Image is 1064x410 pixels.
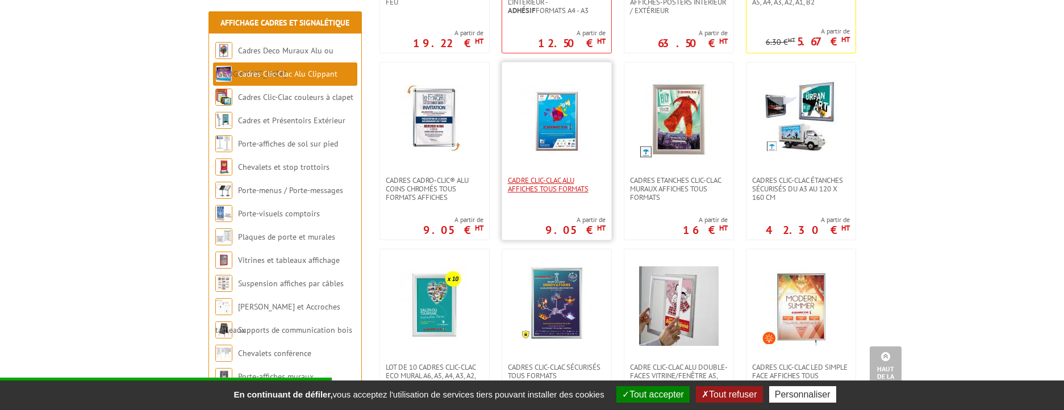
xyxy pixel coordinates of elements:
img: Cadres Cadro-Clic® Alu coins chromés tous formats affiches [395,80,474,159]
span: Lot de 10 cadres Clic-Clac Eco mural A6, A5, A4, A3, A2, B2. [386,363,483,388]
img: Lot de 10 cadres Clic-Clac Eco mural A6, A5, A4, A3, A2, B2. [395,266,474,346]
a: Porte-menus / Porte-messages [238,185,343,195]
span: Cadres Clic-Clac Sécurisés Tous formats [508,363,606,380]
a: Suspension affiches par câbles [238,278,344,288]
button: Tout accepter [616,386,690,403]
sup: HT [719,223,728,233]
img: Porte-affiches muraux [215,368,232,385]
img: Cadre clic-clac alu double-faces Vitrine/fenêtre A5, A4, A3, A2, A1, A0 ou 60x80cm [639,266,719,346]
img: Cadres Clic-Clac LED simple face affiches tous formats [761,266,841,346]
span: A partir de [658,28,728,37]
a: Vitrines et tableaux affichage [238,255,340,265]
img: Cadres Deco Muraux Alu ou Bois [215,42,232,59]
img: Cadres Clic-Clac couleurs à clapet [215,89,232,106]
img: Cadres Clic-Clac Sécurisés Tous formats [520,266,594,340]
p: 9.05 € [545,227,606,233]
a: Cadre Clic-Clac Alu affiches tous formats [502,176,611,193]
strong: Adhésif [508,6,536,15]
p: 12.50 € [538,40,606,47]
span: A partir de [545,215,606,224]
a: Porte-visuels comptoirs [238,208,320,219]
img: Porte-visuels comptoirs [215,205,232,222]
img: Chevalets conférence [215,345,232,362]
p: 5.67 € [797,38,850,45]
a: Cadre clic-clac alu double-faces Vitrine/fenêtre A5, A4, A3, A2, A1, A0 ou 60x80cm [624,363,733,388]
strong: En continuant de défiler, [233,390,332,399]
p: 6.30 € [766,38,795,47]
img: Plaques de porte et murales [215,228,232,245]
span: A partir de [766,27,850,36]
a: Cadres et Présentoirs Extérieur [238,115,345,125]
img: Cadres Etanches Clic-Clac muraux affiches tous formats [639,80,719,159]
img: Cadre Clic-Clac Alu affiches tous formats [517,80,596,159]
a: Porte-affiches muraux [238,371,314,382]
a: Cadres Clic-Clac Sécurisés Tous formats [502,363,611,380]
p: 63.50 € [658,40,728,47]
a: Cadres Clic-Clac LED simple face affiches tous formats [746,363,856,388]
a: Plaques de porte et murales [238,232,335,242]
button: Personnaliser (fenêtre modale) [769,386,836,403]
span: Cadre clic-clac alu double-faces Vitrine/fenêtre A5, A4, A3, A2, A1, A0 ou 60x80cm [630,363,728,388]
img: Porte-affiches de sol sur pied [215,135,232,152]
span: A partir de [683,215,728,224]
a: Cadres Cadro-Clic® Alu coins chromés tous formats affiches [380,176,489,202]
a: Supports de communication bois [238,325,352,335]
img: Vitrines et tableaux affichage [215,252,232,269]
span: A partir de [766,215,850,224]
img: Suspension affiches par câbles [215,275,232,292]
p: 42.30 € [766,227,850,233]
span: Cadres Clic-Clac LED simple face affiches tous formats [752,363,850,388]
span: Cadres Etanches Clic-Clac muraux affiches tous formats [630,176,728,202]
span: A partir de [423,215,483,224]
a: [PERSON_NAME] et Accroches tableaux [215,302,340,335]
a: Cadres Clic-Clac Alu Clippant [238,69,337,79]
p: 16 € [683,227,728,233]
a: Cadres Etanches Clic-Clac muraux affiches tous formats [624,176,733,202]
img: Cadres Clic-Clac Étanches Sécurisés du A3 au 120 x 160 cm [764,80,838,153]
img: Cimaises et Accroches tableaux [215,298,232,315]
img: Cadres et Présentoirs Extérieur [215,112,232,129]
sup: HT [597,36,606,46]
sup: HT [788,36,795,44]
sup: HT [475,36,483,46]
span: Cadre Clic-Clac Alu affiches tous formats [508,176,606,193]
a: Haut de la page [870,346,902,393]
span: Cadres Clic-Clac Étanches Sécurisés du A3 au 120 x 160 cm [752,176,850,202]
span: vous acceptez l'utilisation de services tiers pouvant installer des cookies [228,390,610,399]
a: Cadres Deco Muraux Alu ou [GEOGRAPHIC_DATA] [215,45,333,79]
a: Cadres Clic-Clac couleurs à clapet [238,92,353,102]
a: Porte-affiches de sol sur pied [238,139,338,149]
button: Tout refuser [696,386,762,403]
p: 9.05 € [423,227,483,233]
sup: HT [475,223,483,233]
a: Chevalets et stop trottoirs [238,162,329,172]
a: Affichage Cadres et Signalétique [220,18,349,28]
img: Chevalets et stop trottoirs [215,158,232,175]
span: A partir de [538,28,606,37]
sup: HT [597,223,606,233]
img: Porte-menus / Porte-messages [215,182,232,199]
span: A partir de [413,28,483,37]
a: Lot de 10 cadres Clic-Clac Eco mural A6, A5, A4, A3, A2, B2. [380,363,489,388]
sup: HT [841,35,850,44]
a: Chevalets conférence [238,348,311,358]
a: Cadres Clic-Clac Étanches Sécurisés du A3 au 120 x 160 cm [746,176,856,202]
span: Cadres Cadro-Clic® Alu coins chromés tous formats affiches [386,176,483,202]
p: 19.22 € [413,40,483,47]
sup: HT [841,223,850,233]
sup: HT [719,36,728,46]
